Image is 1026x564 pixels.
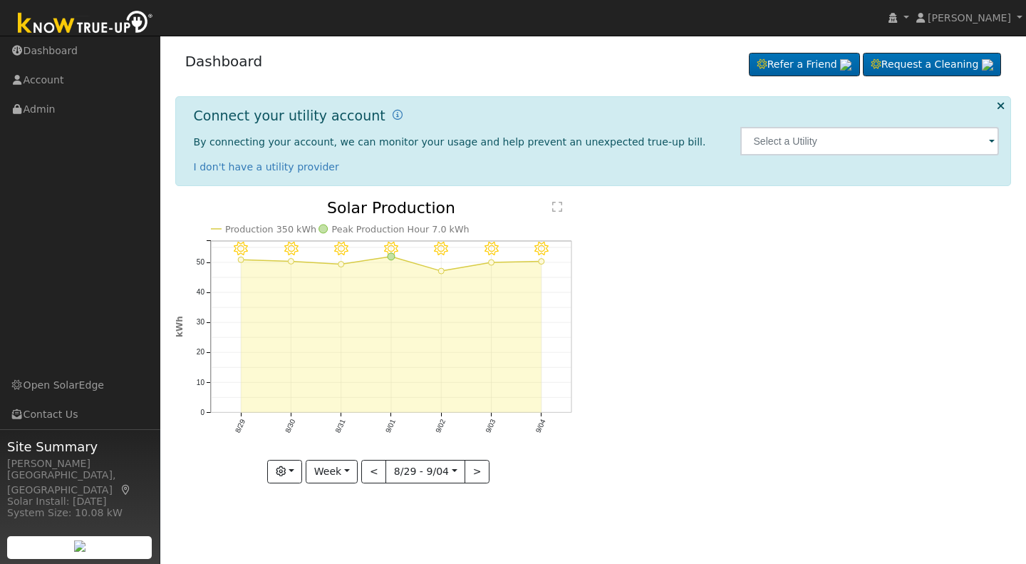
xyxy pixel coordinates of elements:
[840,59,851,71] img: retrieve
[194,136,706,148] span: By connecting your account, we can monitor your usage and help prevent an unexpected true-up bill.
[7,468,152,498] div: [GEOGRAPHIC_DATA], [GEOGRAPHIC_DATA]
[928,12,1011,24] span: [PERSON_NAME]
[194,108,385,124] h1: Connect your utility account
[120,484,133,496] a: Map
[11,8,160,40] img: Know True-Up
[185,53,263,70] a: Dashboard
[982,59,993,71] img: retrieve
[7,456,152,471] div: [PERSON_NAME]
[7,494,152,509] div: Solar Install: [DATE]
[7,506,152,521] div: System Size: 10.08 kW
[74,540,85,552] img: retrieve
[740,127,999,155] input: Select a Utility
[194,161,339,173] a: I don't have a utility provider
[749,53,860,77] a: Refer a Friend
[7,437,152,456] span: Site Summary
[863,53,1001,77] a: Request a Cleaning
